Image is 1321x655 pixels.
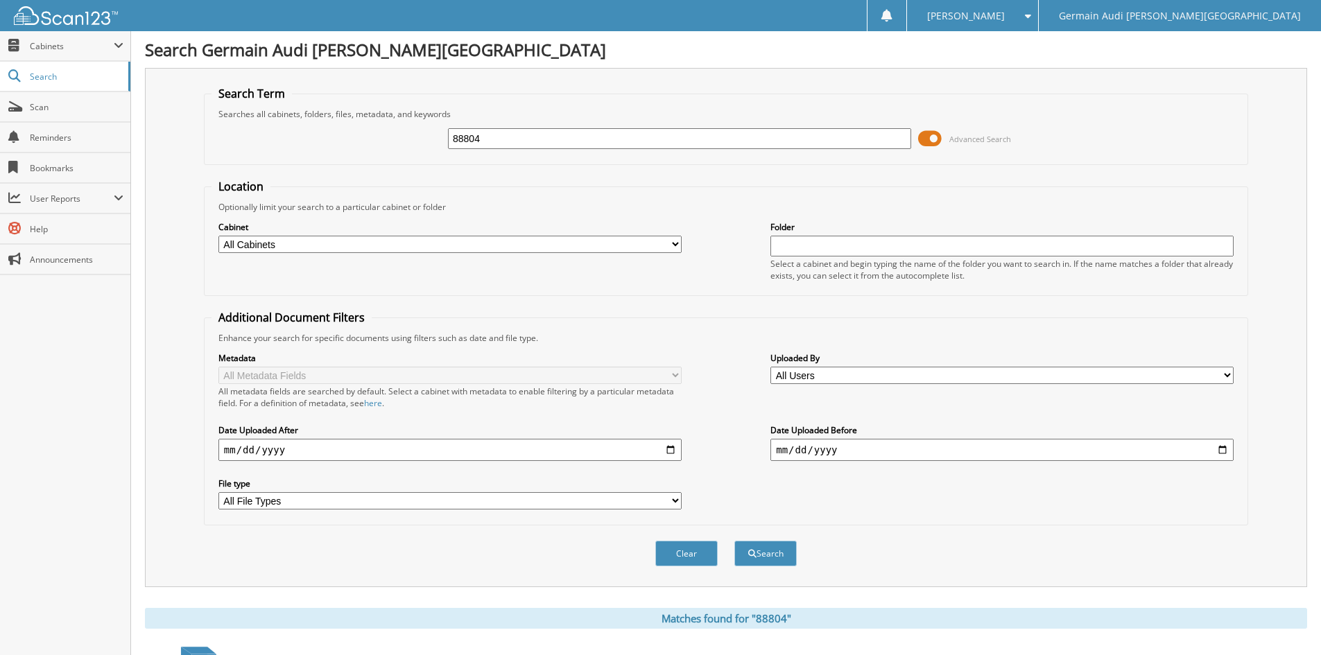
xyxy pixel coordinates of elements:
div: All metadata fields are searched by default. Select a cabinet with metadata to enable filtering b... [218,385,682,409]
img: scan123-logo-white.svg [14,6,118,25]
label: Cabinet [218,221,682,233]
input: end [770,439,1234,461]
span: Reminders [30,132,123,143]
label: Date Uploaded Before [770,424,1234,436]
button: Clear [655,541,718,566]
span: Bookmarks [30,162,123,174]
label: Date Uploaded After [218,424,682,436]
div: Enhance your search for specific documents using filters such as date and file type. [211,332,1241,344]
label: File type [218,478,682,489]
input: start [218,439,682,461]
span: Advanced Search [949,134,1011,144]
span: [PERSON_NAME] [927,12,1005,20]
span: Germain Audi [PERSON_NAME][GEOGRAPHIC_DATA] [1059,12,1301,20]
span: Scan [30,101,123,113]
label: Uploaded By [770,352,1234,364]
span: User Reports [30,193,114,204]
legend: Search Term [211,86,292,101]
label: Folder [770,221,1234,233]
div: Optionally limit your search to a particular cabinet or folder [211,201,1241,213]
div: Matches found for "88804" [145,608,1307,629]
span: Announcements [30,254,123,265]
span: Search [30,71,121,82]
span: Cabinets [30,40,114,52]
div: Select a cabinet and begin typing the name of the folder you want to search in. If the name match... [770,258,1234,281]
button: Search [734,541,797,566]
legend: Location [211,179,270,194]
span: Help [30,223,123,235]
a: here [364,397,382,409]
h1: Search Germain Audi [PERSON_NAME][GEOGRAPHIC_DATA] [145,38,1307,61]
legend: Additional Document Filters [211,310,372,325]
div: Searches all cabinets, folders, files, metadata, and keywords [211,108,1241,120]
label: Metadata [218,352,682,364]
